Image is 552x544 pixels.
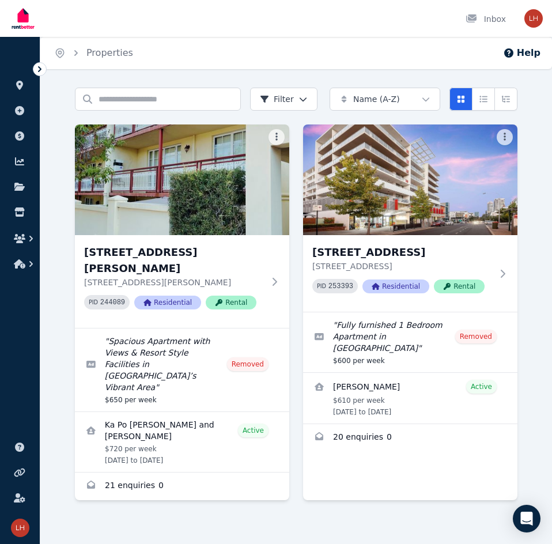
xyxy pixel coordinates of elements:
[312,244,492,260] h3: [STREET_ADDRESS]
[303,373,517,424] a: View details for Jefra Yestandha
[466,13,506,25] div: Inbox
[260,93,294,105] span: Filter
[84,244,264,277] h3: [STREET_ADDRESS][PERSON_NAME]
[449,88,517,111] div: View options
[9,4,37,33] img: RentBetter
[497,129,513,145] button: More options
[269,129,285,145] button: More options
[75,328,289,411] a: Edit listing: Spacious Apartment with Views & Resort Style Facilities in Perth’s Vibrant Area
[9,63,46,71] span: ORGANISE
[328,282,353,290] code: 253393
[75,412,289,472] a: View details for Ka Po Chiu and Xiaohua Wu
[362,279,429,293] span: Residential
[40,37,147,69] nav: Breadcrumb
[11,519,29,537] img: Leandro Hsiung
[303,124,517,235] img: 68/1178 Hay Street, West Perth
[100,299,125,307] code: 244089
[434,279,485,293] span: Rental
[89,299,98,305] small: PID
[353,93,400,105] span: Name (A-Z)
[75,124,289,235] img: 37/1 Carr Street, West Perth
[503,46,540,60] button: Help
[134,296,201,309] span: Residential
[472,88,495,111] button: Compact list view
[86,47,133,58] a: Properties
[513,505,540,532] div: Open Intercom Messenger
[250,88,317,111] button: Filter
[303,424,517,452] a: Enquiries for 68/1178 Hay Street, West Perth
[75,473,289,500] a: Enquiries for 37/1 Carr Street, West Perth
[206,296,256,309] span: Rental
[449,88,472,111] button: Card view
[312,260,492,272] p: [STREET_ADDRESS]
[84,277,264,288] p: [STREET_ADDRESS][PERSON_NAME]
[494,88,517,111] button: Expanded list view
[303,124,517,312] a: 68/1178 Hay Street, West Perth[STREET_ADDRESS][STREET_ADDRESS]PID 253393ResidentialRental
[303,312,517,372] a: Edit listing: Fully furnished 1 Bedroom Apartment in West Perth
[75,124,289,328] a: 37/1 Carr Street, West Perth[STREET_ADDRESS][PERSON_NAME][STREET_ADDRESS][PERSON_NAME]PID 244089R...
[317,283,326,289] small: PID
[524,9,543,28] img: Leandro Hsiung
[330,88,440,111] button: Name (A-Z)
